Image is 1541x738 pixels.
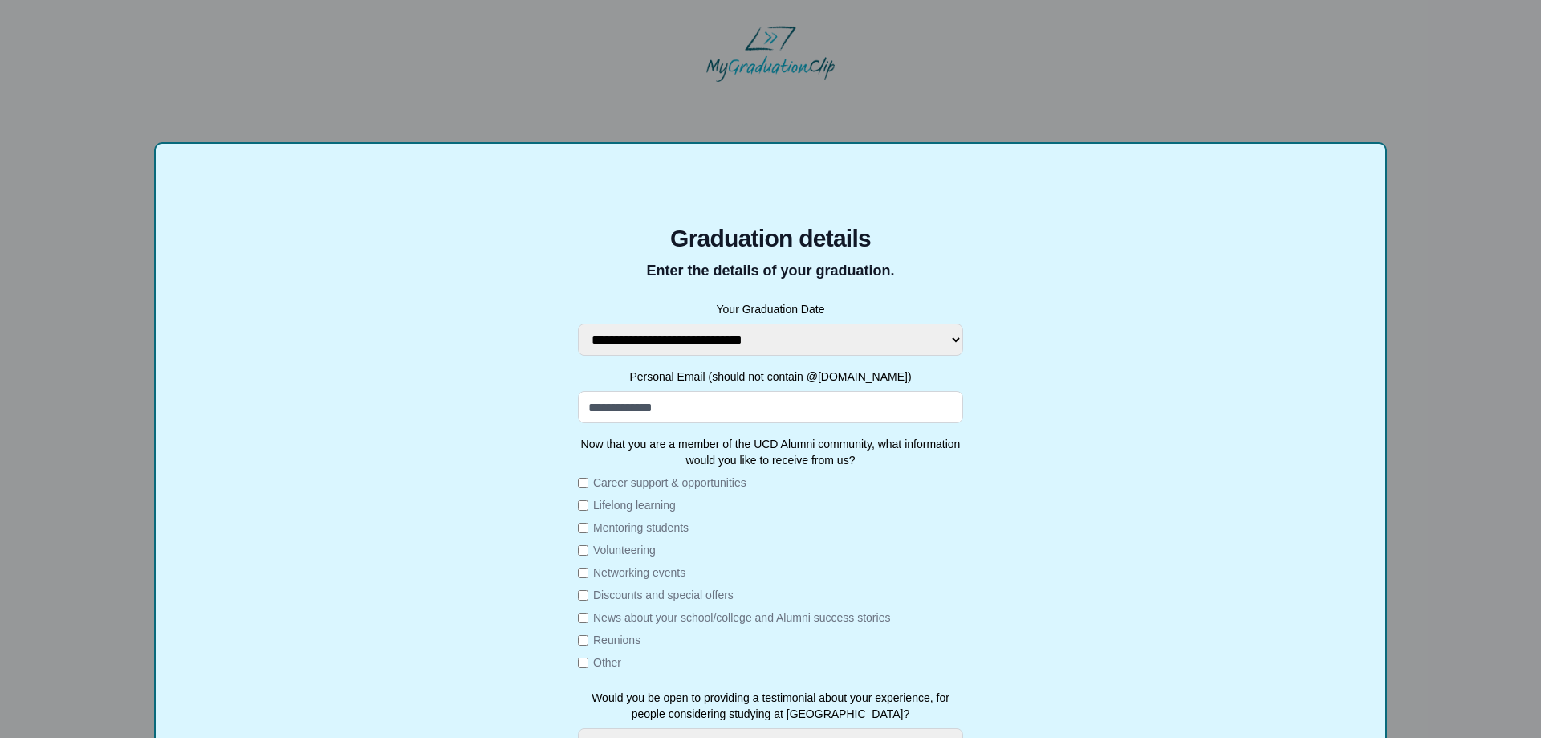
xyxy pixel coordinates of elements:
label: Discounts and special offers [593,587,734,603]
label: Reunions [593,632,640,648]
label: Career support & opportunities [593,475,746,491]
label: Now that you are a member of the UCD Alumni community, what information would you like to receive... [578,436,963,468]
label: Mentoring students [593,520,689,536]
span: Graduation details [578,224,963,253]
label: Lifelong learning [593,497,676,513]
label: Your Graduation Date [578,301,963,317]
p: Enter the details of your graduation. [578,259,963,282]
label: Networking events [593,565,685,581]
label: Personal Email (should not contain @[DOMAIN_NAME]) [578,369,963,385]
label: Volunteering [593,542,656,558]
label: News about your school/college and Alumni success stories [593,610,890,626]
label: Would you be open to providing a testimonial about your experience, for people considering studyi... [578,690,963,722]
label: Other [593,654,621,671]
